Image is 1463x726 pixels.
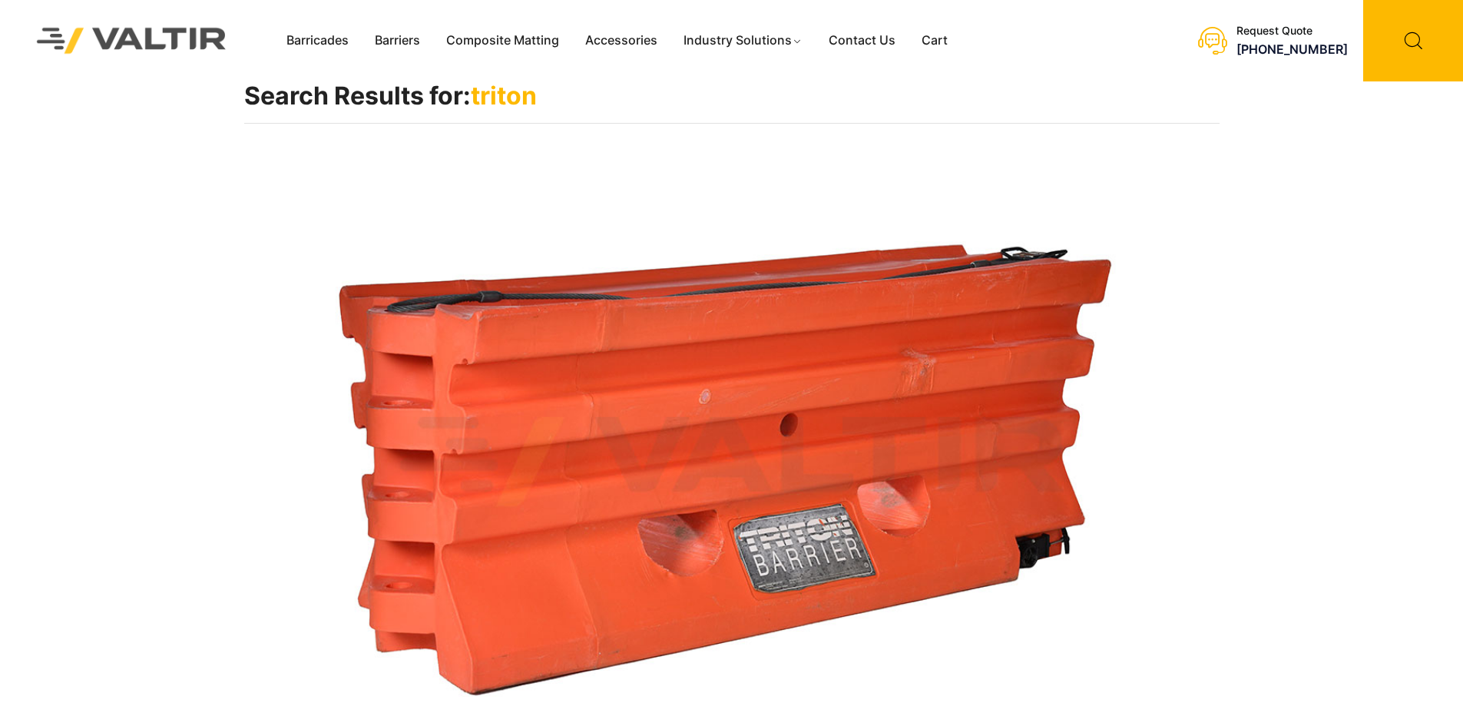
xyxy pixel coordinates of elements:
[1236,41,1348,57] a: [PHONE_NUMBER]
[816,29,909,52] a: Contact Us
[244,81,1220,124] h1: Search Results for:
[17,8,247,73] img: Valtir Rentals
[362,29,433,52] a: Barriers
[572,29,670,52] a: Accessories
[670,29,816,52] a: Industry Solutions
[433,29,572,52] a: Composite Matting
[1236,25,1348,38] div: Request Quote
[273,29,362,52] a: Barricades
[471,81,537,111] span: triton
[909,29,961,52] a: Cart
